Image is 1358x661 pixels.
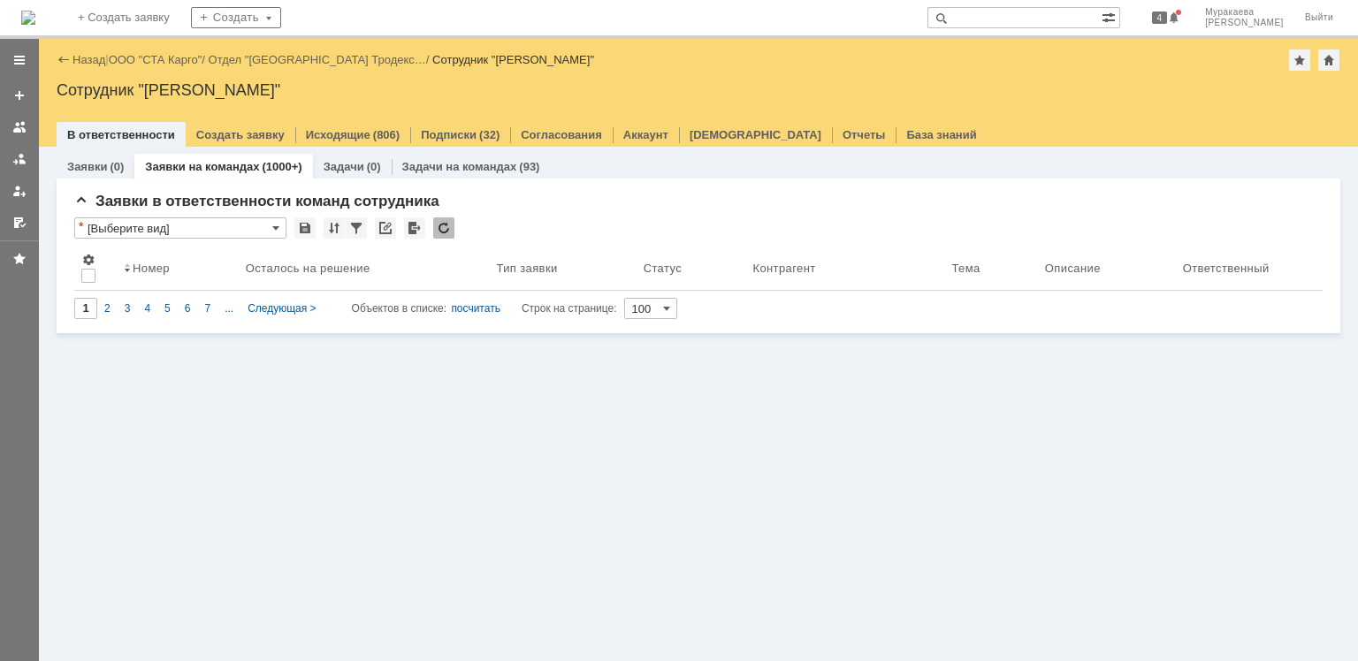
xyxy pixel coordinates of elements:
th: Статус [637,246,746,291]
div: Ответственный [1183,262,1270,275]
div: посчитать [451,298,500,319]
a: Создать заявку [196,128,285,141]
a: Мои заявки [5,177,34,205]
div: Экспорт списка [404,217,425,239]
th: Тема [944,246,1037,291]
a: Заявки [67,160,107,173]
div: Сделать домашней страницей [1318,49,1339,71]
a: ООО "СТА Карго" [109,53,202,66]
div: Сортировка... [324,217,345,239]
i: Строк на странице: [352,298,617,319]
div: (806) [373,128,400,141]
span: 3 [125,302,131,315]
span: 7 [204,302,210,315]
a: База знаний [906,128,976,141]
a: В ответственности [67,128,175,141]
a: Подписки [421,128,477,141]
span: Заявки в ответственности команд сотрудника [74,193,439,209]
a: Исходящие [306,128,370,141]
div: Скопировать ссылку на список [375,217,396,239]
div: Сотрудник "[PERSON_NAME]" [57,81,1340,99]
div: (0) [110,160,124,173]
span: 2 [104,302,111,315]
a: Заявки на командах [145,160,259,173]
th: Контрагент [745,246,944,291]
a: Перейти на домашнюю страницу [21,11,35,25]
a: Отдел "[GEOGRAPHIC_DATA] Тродекс… [209,53,426,66]
span: 5 [164,302,171,315]
span: Объектов в списке: [352,302,446,315]
span: Следующая > [248,302,316,315]
div: (93) [519,160,539,173]
a: Отчеты [843,128,886,141]
div: Настройки списка отличаются от сохраненных в виде [79,220,83,232]
th: Номер [117,246,239,291]
a: Мои согласования [5,209,34,237]
span: 4 [144,302,150,315]
div: Сохранить вид [294,217,316,239]
a: Задачи [324,160,364,173]
a: Согласования [521,128,602,141]
div: Обновлять список [433,217,454,239]
a: Назад [72,53,105,66]
span: [PERSON_NAME] [1205,18,1284,28]
span: 6 [185,302,191,315]
span: Муракаева [1205,7,1284,18]
a: Заявки на командах [5,113,34,141]
div: (0) [367,160,381,173]
th: Осталось на решение [239,246,490,291]
div: Контрагент [752,262,819,275]
span: Настройки [81,253,95,267]
th: Тип заявки [489,246,636,291]
div: Номер [133,262,170,275]
div: Фильтрация... [346,217,367,239]
span: 4 [1152,11,1168,24]
div: Создать [191,7,281,28]
a: Аккаунт [623,128,668,141]
a: Заявки в моей ответственности [5,145,34,173]
a: Задачи на командах [402,160,517,173]
div: | [105,52,108,65]
a: [DEMOGRAPHIC_DATA] [690,128,821,141]
img: logo [21,11,35,25]
div: Статус [644,262,682,275]
div: / [109,53,209,66]
div: (1000+) [262,160,301,173]
div: Тип заявки [496,262,557,275]
div: Осталось на решение [246,262,370,275]
div: Добавить в избранное [1289,49,1310,71]
div: (32) [479,128,500,141]
a: Создать заявку [5,81,34,110]
div: / [209,53,433,66]
div: Тема [951,262,980,275]
span: Расширенный поиск [1102,8,1119,25]
div: Описание [1045,262,1101,275]
span: ... [225,302,233,315]
div: Сотрудник "[PERSON_NAME]" [432,53,594,66]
